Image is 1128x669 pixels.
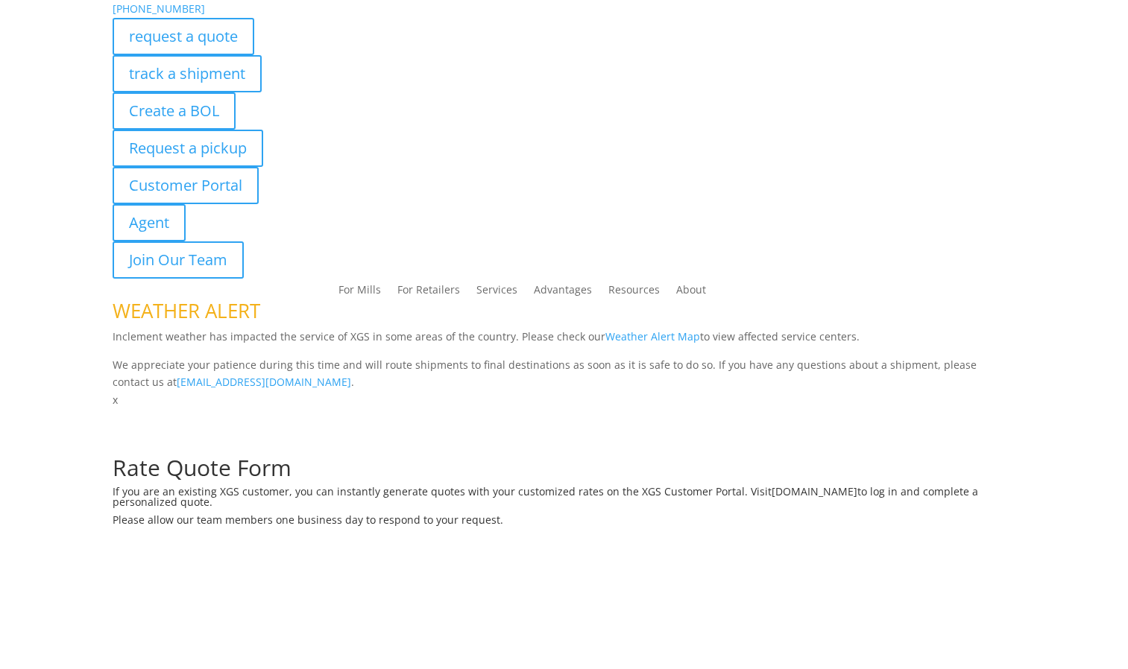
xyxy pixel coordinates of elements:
span: If you are an existing XGS customer, you can instantly generate quotes with your customized rates... [113,484,772,498]
p: We appreciate your patience during this time and will route shipments to final destinations as so... [113,356,1015,392]
a: Agent [113,204,186,241]
a: [EMAIL_ADDRESS][DOMAIN_NAME] [177,375,351,389]
a: [PHONE_NUMBER] [113,1,205,16]
a: Services [476,285,517,301]
a: For Mills [338,285,381,301]
span: to log in and complete a personalized quote. [113,484,978,509]
a: Advantages [534,285,592,301]
p: x [113,391,1015,409]
a: request a quote [113,18,254,55]
a: Weather Alert Map [605,329,700,343]
a: track a shipment [113,55,262,92]
a: For Retailers [397,285,460,301]
a: [DOMAIN_NAME] [772,484,857,498]
a: Resources [608,285,660,301]
a: Create a BOL [113,92,236,130]
h1: Rate Quote Form [113,457,1015,486]
a: Request a pickup [113,130,263,167]
a: Customer Portal [113,167,259,204]
h1: Request a Quote [113,409,1015,439]
span: WEATHER ALERT [113,297,260,324]
p: Complete the form below for a customized quote based on your shipping needs. [113,439,1015,457]
p: Inclement weather has impacted the service of XGS in some areas of the country. Please check our ... [113,328,1015,356]
h6: Please allow our team members one business day to respond to your request. [113,515,1015,533]
a: About [676,285,706,301]
a: Join Our Team [113,241,244,279]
